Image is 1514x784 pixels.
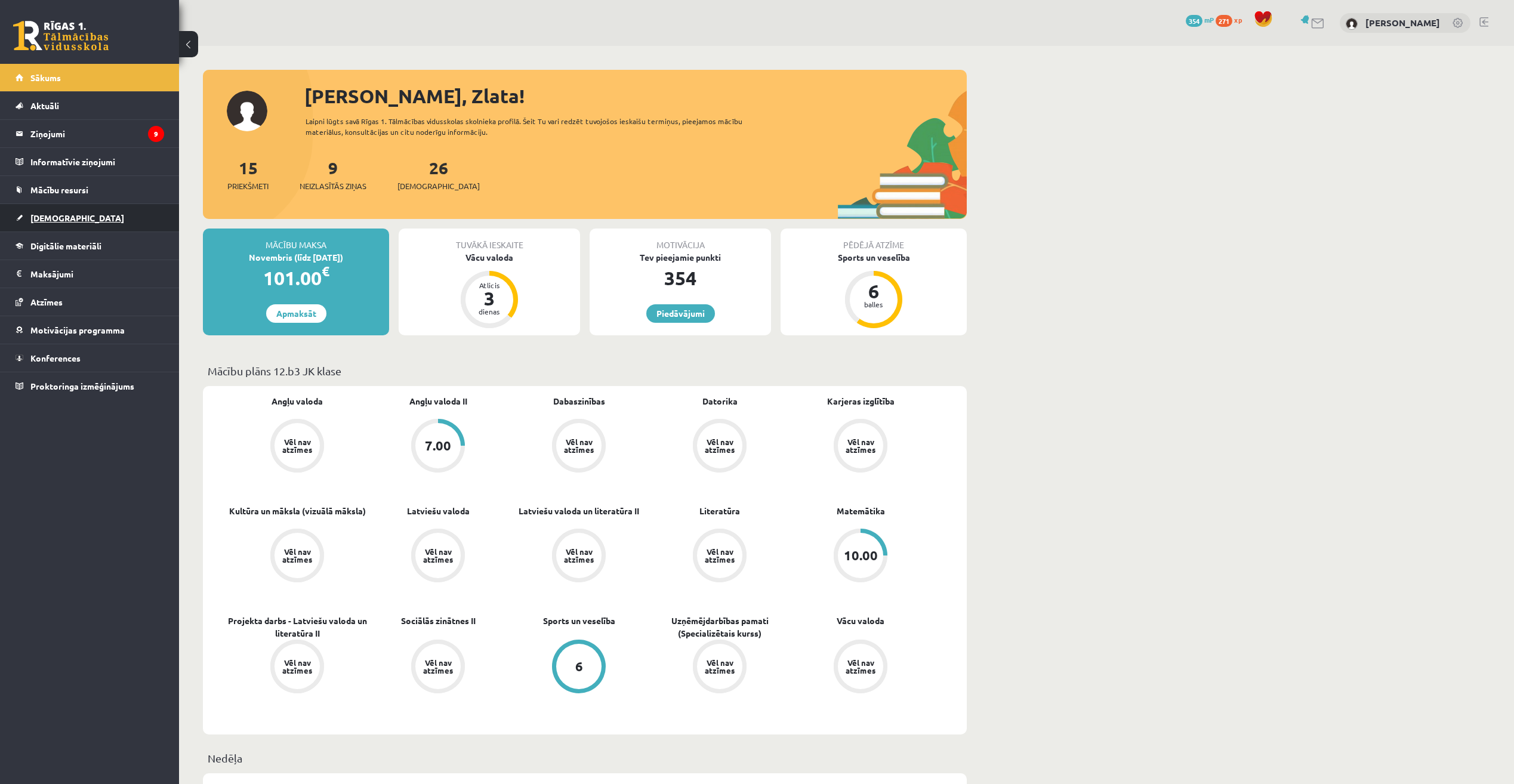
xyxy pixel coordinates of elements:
[401,615,476,627] a: Sociālās zinātnes II
[30,120,164,147] legend: Ziņojumi
[519,505,639,517] a: Latviešu valoda un literatūra II
[790,640,931,696] a: Vēl nav atzīmes
[1216,15,1232,27] span: 271
[1216,15,1248,24] a: 271 xp
[703,438,736,453] div: Vēl nav atzīmes
[837,615,884,627] a: Vācu valoda
[827,395,895,408] a: Karjeras izglītība
[148,126,164,142] i: 9
[421,548,455,563] div: Vēl nav atzīmes
[781,251,967,330] a: Sports un veselība 6 balles
[227,615,368,640] a: Projekta darbs - Latviešu valoda un literatūra II
[30,184,88,195] span: Mācību resursi
[16,120,164,147] a: Ziņojumi9
[16,64,164,91] a: Sākums
[790,419,931,475] a: Vēl nav atzīmes
[702,395,738,408] a: Datorika
[1234,15,1242,24] span: xp
[272,395,323,408] a: Angļu valoda
[229,505,366,517] a: Kultūra un māksla (vizuālā māksla)
[304,82,967,110] div: [PERSON_NAME], Zlata!
[703,659,736,674] div: Vēl nav atzīmes
[703,548,736,563] div: Vēl nav atzīmes
[844,549,878,562] div: 10.00
[407,505,470,517] a: Latviešu valoda
[781,251,967,264] div: Sports un veselība
[844,659,877,674] div: Vēl nav atzīmes
[227,180,269,192] span: Priekšmeti
[1346,18,1358,30] img: Zlata Stankeviča
[30,381,134,391] span: Proktoringa izmēģinājums
[227,157,269,192] a: 15Priekšmeti
[16,260,164,288] a: Maksājumi
[590,229,771,251] div: Motivācija
[30,100,59,111] span: Aktuāli
[30,72,61,83] span: Sākums
[508,529,649,585] a: Vēl nav atzīmes
[562,548,596,563] div: Vēl nav atzīmes
[203,264,389,292] div: 101.00
[30,212,124,223] span: [DEMOGRAPHIC_DATA]
[30,353,81,363] span: Konferences
[399,251,580,264] div: Vācu valoda
[280,548,314,563] div: Vēl nav atzīmes
[649,615,790,640] a: Uzņēmējdarbības pamati (Specializētais kurss)
[16,92,164,119] a: Aktuāli
[399,229,580,251] div: Tuvākā ieskaite
[30,325,125,335] span: Motivācijas programma
[471,289,507,308] div: 3
[425,439,451,452] div: 7.00
[208,750,962,766] p: Nedēļa
[397,180,480,192] span: [DEMOGRAPHIC_DATA]
[16,232,164,260] a: Digitālie materiāli
[280,659,314,674] div: Vēl nav atzīmes
[699,505,740,517] a: Literatūra
[856,301,892,308] div: balles
[471,308,507,315] div: dienas
[543,615,615,627] a: Sports un veselība
[227,640,368,696] a: Vēl nav atzīmes
[30,297,63,307] span: Atzīmes
[1186,15,1214,24] a: 354 mP
[508,640,649,696] a: 6
[30,240,101,251] span: Digitālie materiāli
[227,419,368,475] a: Vēl nav atzīmes
[208,363,962,379] p: Mācību plāns 12.b3 JK klase
[16,148,164,175] a: Informatīvie ziņojumi
[562,438,596,453] div: Vēl nav atzīmes
[16,176,164,203] a: Mācību resursi
[300,157,366,192] a: 9Neizlasītās ziņas
[399,251,580,330] a: Vācu valoda Atlicis 3 dienas
[1186,15,1202,27] span: 354
[575,660,583,673] div: 6
[13,21,109,51] a: Rīgas 1. Tālmācības vidusskola
[409,395,467,408] a: Angļu valoda II
[368,529,508,585] a: Vēl nav atzīmes
[1204,15,1214,24] span: mP
[203,229,389,251] div: Mācību maksa
[646,304,715,323] a: Piedāvājumi
[16,344,164,372] a: Konferences
[790,529,931,585] a: 10.00
[16,288,164,316] a: Atzīmes
[368,419,508,475] a: 7.00
[1365,17,1440,29] a: [PERSON_NAME]
[16,204,164,232] a: [DEMOGRAPHIC_DATA]
[553,395,605,408] a: Dabaszinības
[844,438,877,453] div: Vēl nav atzīmes
[590,251,771,264] div: Tev pieejamie punkti
[397,157,480,192] a: 26[DEMOGRAPHIC_DATA]
[590,264,771,292] div: 354
[16,372,164,400] a: Proktoringa izmēģinājums
[368,640,508,696] a: Vēl nav atzīmes
[649,640,790,696] a: Vēl nav atzīmes
[30,148,164,175] legend: Informatīvie ziņojumi
[837,505,885,517] a: Matemātika
[30,260,164,288] legend: Maksājumi
[649,419,790,475] a: Vēl nav atzīmes
[471,282,507,289] div: Atlicis
[856,282,892,301] div: 6
[300,180,366,192] span: Neizlasītās ziņas
[322,263,329,280] span: €
[508,419,649,475] a: Vēl nav atzīmes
